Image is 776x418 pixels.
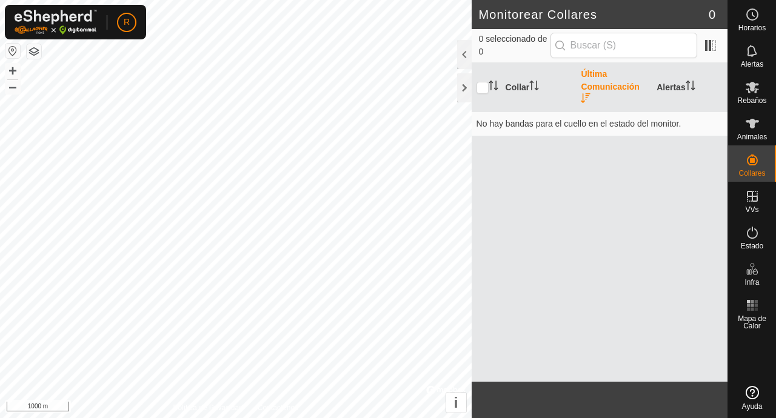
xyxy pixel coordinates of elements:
span: Animales [737,133,767,141]
button: Capas del Mapa [27,44,41,59]
span: Ayuda [742,403,763,410]
span: 0 seleccionado de 0 [479,33,550,58]
span: Infra [744,279,759,286]
p-sorticon: Activar para ordenar [489,82,498,92]
th: Collar [501,63,577,112]
a: Contáctenos [258,402,298,413]
img: Logo Gallagher [15,10,97,35]
p-sorticon: Activar para ordenar [529,82,539,92]
button: – [5,79,20,94]
p-sorticon: Activar para ordenar [581,95,590,105]
span: Alertas [741,61,763,68]
button: Restablecer Mapa [5,44,20,58]
span: Horarios [738,24,766,32]
span: Collares [738,170,765,177]
a: Política de Privacidad [173,402,242,413]
span: VVs [745,206,758,213]
span: R [124,16,130,28]
input: Buscar (S) [550,33,697,58]
span: 0 [709,5,715,24]
button: + [5,64,20,78]
span: i [454,394,458,411]
th: Alertas [652,63,727,112]
span: Rebaños [737,97,766,104]
button: i [446,393,466,413]
td: No hay bandas para el cuello en el estado del monitor. [472,111,727,136]
a: Ayuda [728,381,776,415]
span: Mapa de Calor [731,315,773,330]
span: Estado [741,242,763,250]
th: Última Comunicación [576,63,652,112]
p-sorticon: Activar para ordenar [686,82,695,92]
h2: Monitorear Collares [479,7,709,22]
